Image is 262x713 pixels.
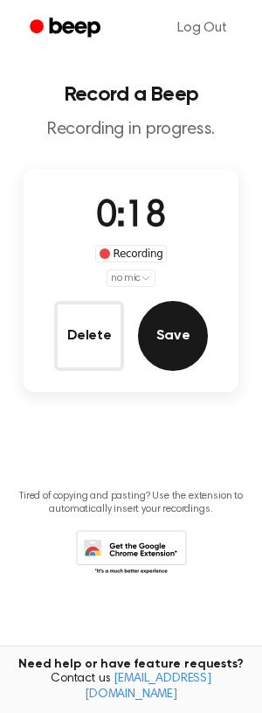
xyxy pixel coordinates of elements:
[14,490,248,516] p: Tired of copying and pasting? Use the extension to automatically insert your recordings.
[14,119,248,141] p: Recording in progress.
[10,672,252,703] span: Contact us
[96,199,166,235] span: 0:18
[54,301,124,371] button: Delete Audio Record
[160,7,245,49] a: Log Out
[85,673,211,701] a: [EMAIL_ADDRESS][DOMAIN_NAME]
[14,84,248,105] h1: Record a Beep
[107,269,155,287] button: no mic
[111,270,141,286] span: no mic
[95,245,168,262] div: Recording
[138,301,208,371] button: Save Audio Record
[17,11,116,45] a: Beep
